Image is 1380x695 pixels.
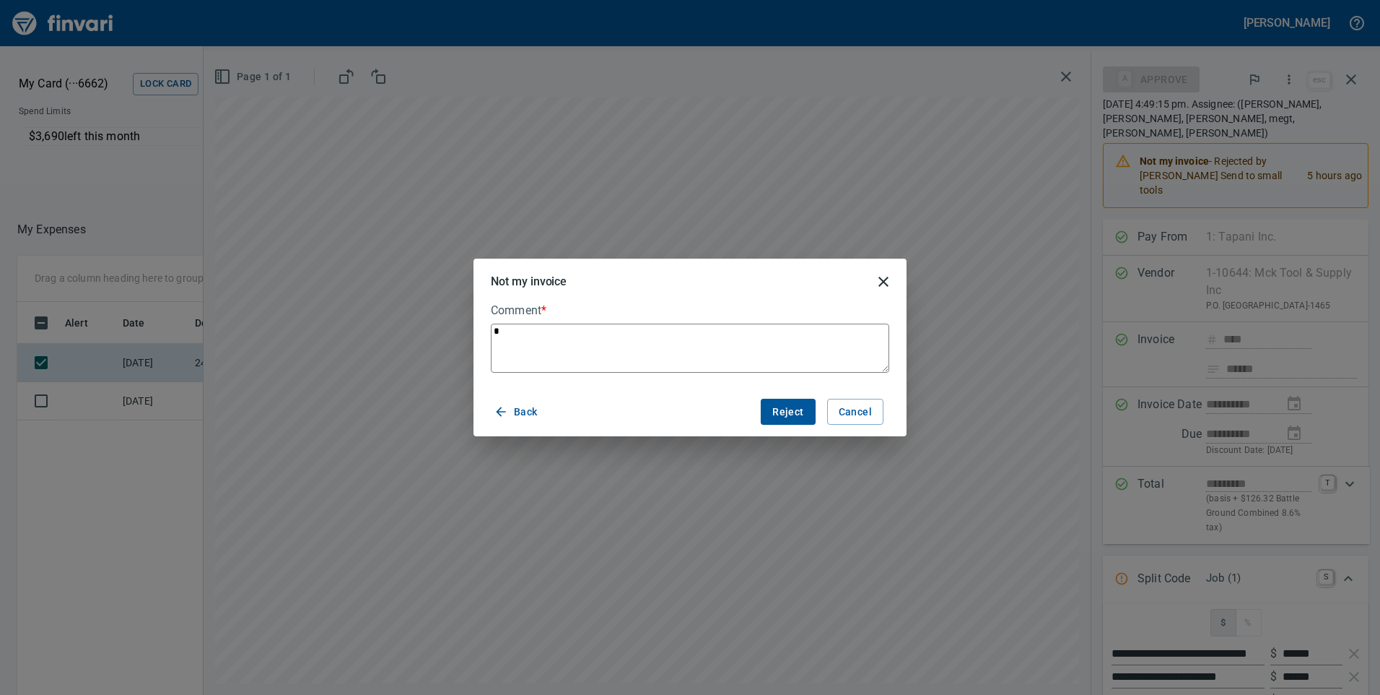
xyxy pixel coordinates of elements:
[491,399,543,426] button: Back
[761,399,815,426] button: Reject
[839,403,872,421] span: Cancel
[491,305,889,316] label: Comment
[491,274,567,289] h5: Not my invoice
[866,264,901,299] button: close
[772,403,803,421] span: Reject
[497,403,538,421] span: Back
[827,399,883,426] button: Cancel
